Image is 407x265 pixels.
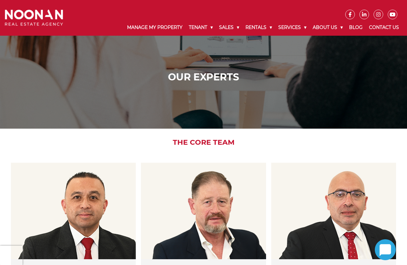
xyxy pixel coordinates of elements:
a: Tenant [186,19,216,36]
h1: Our Experts [6,71,401,83]
h2: The Core Team [6,138,401,147]
a: Sales [216,19,242,36]
a: Blog [346,19,366,36]
a: Contact Us [366,19,402,36]
img: Noonan Real Estate Agency [5,10,63,26]
a: Manage My Property [124,19,186,36]
a: Services [275,19,310,36]
a: Rentals [242,19,275,36]
a: About Us [310,19,346,36]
